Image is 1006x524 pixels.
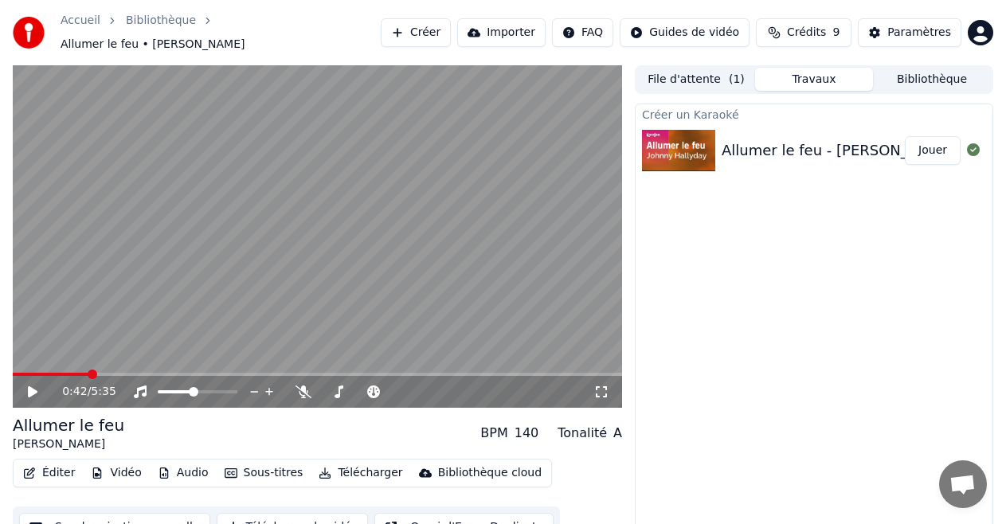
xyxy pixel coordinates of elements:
button: File d'attente [637,68,755,91]
button: Jouer [905,136,961,165]
button: Crédits9 [756,18,851,47]
button: Audio [151,462,215,484]
span: 0:42 [62,384,87,400]
span: Allumer le feu • [PERSON_NAME] [61,37,245,53]
div: BPM [480,424,507,443]
div: Créer un Karaoké [636,104,992,123]
button: Vidéo [84,462,147,484]
a: Accueil [61,13,100,29]
nav: breadcrumb [61,13,381,53]
div: [PERSON_NAME] [13,436,124,452]
button: Paramètres [858,18,961,47]
div: A [613,424,622,443]
a: Bibliothèque [126,13,196,29]
button: Importer [457,18,546,47]
button: Éditer [17,462,81,484]
img: youka [13,17,45,49]
div: / [62,384,100,400]
span: ( 1 ) [729,72,745,88]
span: 9 [832,25,840,41]
div: Allumer le feu [13,414,124,436]
button: Bibliothèque [873,68,991,91]
div: Tonalité [558,424,607,443]
button: Télécharger [312,462,409,484]
div: Paramètres [887,25,951,41]
button: Guides de vidéo [620,18,750,47]
div: Ouvrir le chat [939,460,987,508]
button: Travaux [755,68,873,91]
span: 5:35 [91,384,115,400]
button: Créer [381,18,451,47]
div: 140 [515,424,539,443]
button: Sous-titres [218,462,310,484]
button: FAQ [552,18,613,47]
span: Crédits [787,25,826,41]
div: Bibliothèque cloud [438,465,542,481]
